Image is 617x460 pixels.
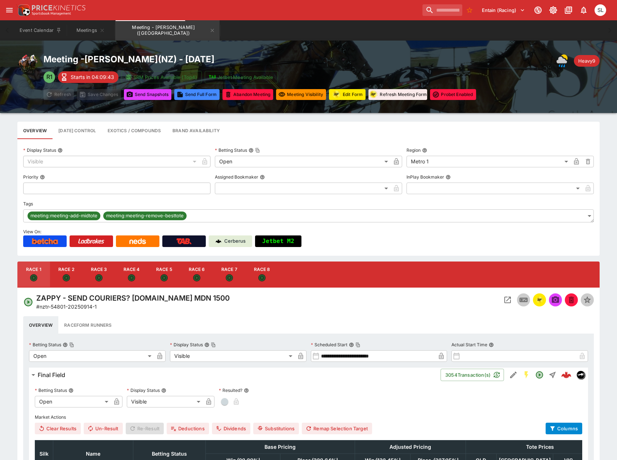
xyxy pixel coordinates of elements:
[546,423,582,434] button: Columns
[535,371,544,379] svg: Open
[501,293,514,306] button: Open Event
[565,296,578,303] span: Mark an event as closed and abandoned.
[255,235,301,247] button: Jetbet M2
[255,148,260,153] button: Copy To Clipboard
[561,370,571,380] div: 8d6b2a80-6a8f-4e6f-8155-5eccd4933f92
[577,4,590,17] button: Notifications
[574,58,600,65] span: Heavy9
[23,316,58,334] button: Overview
[174,89,220,100] button: Send Full Form
[531,4,545,17] button: Connected to PK
[29,368,588,382] button: Final Field3054Transaction(s)Edit DetailSGM EnabledOpenStraight8d6b2a80-6a8f-4e6f-8155-5eccd4933f...
[556,54,571,68] img: showery.png
[84,423,122,434] button: Un-Result
[562,4,575,17] button: Documentation
[124,89,171,100] button: Send Snapshots
[129,238,146,244] img: Neds
[549,293,562,306] span: Send Snapshot
[16,3,30,17] img: PriceKinetics Logo
[204,342,209,347] button: Display StatusCopy To Clipboard
[595,4,606,16] div: Singa Livett
[559,368,574,382] a: 8d6b2a80-6a8f-4e6f-8155-5eccd4933f92
[115,20,220,41] button: Meeting - Te Rapa (NZ)
[102,122,167,139] button: View and edit meeting dividends and compounds.
[53,122,102,139] button: Configure each race specific details at once
[95,274,103,281] svg: Open
[224,238,246,245] p: Cerberus
[50,262,83,288] button: Race 2
[17,122,53,139] button: Base meeting details
[209,235,252,247] a: Cerberus
[127,387,160,393] p: Display Status
[535,296,544,304] img: racingform.png
[329,89,366,100] button: Update RacingForm for all races in this meeting
[276,89,326,100] button: Set all events in meeting to specified visibility
[32,5,86,11] img: PriceKinetics
[23,147,56,153] p: Display Status
[311,342,347,348] p: Scheduled Start
[407,174,444,180] p: InPlay Bookmaker
[368,89,378,100] div: racingform
[407,147,421,153] p: Region
[167,122,226,139] button: Configure brand availability for the meeting
[349,342,354,347] button: Scheduled StartCopy To Clipboard
[30,274,37,281] svg: Open
[23,229,41,234] span: View On:
[3,4,16,17] button: open drawer
[23,156,199,167] div: Visible
[244,388,249,393] button: Resulted?
[355,342,360,347] button: Copy To Clipboard
[222,89,273,100] button: Mark all events in meeting as closed and abandoned.
[23,297,33,307] svg: Open
[23,201,33,207] p: Tags
[507,368,520,381] button: Edit Detail
[176,238,192,244] img: TabNZ
[35,396,111,407] div: Open
[209,74,216,81] img: jetbet-logo.svg
[249,148,254,153] button: Betting StatusCopy To Clipboard
[216,238,221,244] img: Cerberus
[35,387,67,393] p: Betting Status
[368,89,427,100] button: Refresh Meeting Form
[67,20,114,41] button: Meetings
[446,175,451,180] button: InPlay Bookmaker
[128,274,135,281] svg: Open
[246,262,278,288] button: Race 8
[28,212,100,219] span: meeting:meeting-add-midtote
[213,262,246,288] button: Race 7
[422,4,462,16] input: search
[556,54,571,68] div: Weather: Showery
[478,4,529,16] button: Select Tenant
[331,90,341,99] img: racingform.png
[160,274,168,281] svg: Open
[355,440,466,454] th: Adjusted Pricing
[170,342,203,348] p: Display Status
[148,262,180,288] button: Race 5
[71,73,114,81] p: Starts in 04:09:43
[115,262,148,288] button: Race 4
[215,156,391,167] div: Open
[23,174,38,180] p: Priority
[193,274,200,281] svg: Open
[215,147,247,153] p: Betting Status
[577,371,585,379] img: nztr
[32,12,71,15] img: Sportsbook Management
[29,342,61,348] p: Betting Status
[517,293,530,306] button: Inplay
[211,342,216,347] button: Copy To Clipboard
[83,262,115,288] button: Race 3
[15,20,66,41] button: Event Calendar
[533,293,546,306] button: racingform
[43,54,476,65] h2: Meeting - [PERSON_NAME] ( NZ ) - [DATE]
[58,316,117,334] button: Raceform Runners
[535,296,544,304] div: racingform
[576,371,585,379] div: nztr
[63,274,70,281] svg: Open
[29,350,154,362] div: Open
[451,342,487,348] p: Actual Start Time
[546,368,559,381] button: Straight
[464,4,475,16] button: No Bookmarks
[407,156,571,167] div: Metro 1
[36,303,97,310] p: Copy To Clipboard
[23,316,594,334] div: basic tabs example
